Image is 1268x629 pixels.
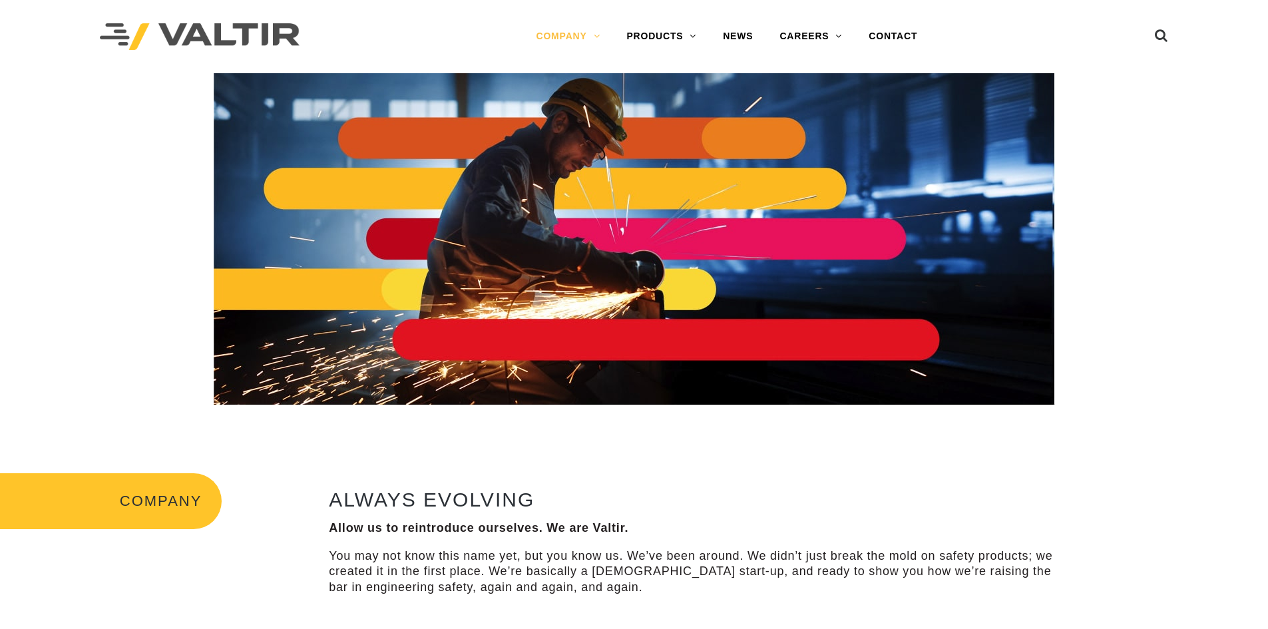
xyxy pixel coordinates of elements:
a: COMPANY [523,23,613,50]
p: You may not know this name yet, but you know us. We’ve been around. We didn’t just break the mold... [329,548,1066,595]
a: CAREERS [766,23,855,50]
a: NEWS [710,23,766,50]
h2: ALWAYS EVOLVING [329,489,1066,511]
img: Valtir [100,23,300,51]
strong: Allow us to reintroduce ourselves. We are Valtir. [329,521,628,534]
a: CONTACT [855,23,931,50]
a: PRODUCTS [613,23,710,50]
